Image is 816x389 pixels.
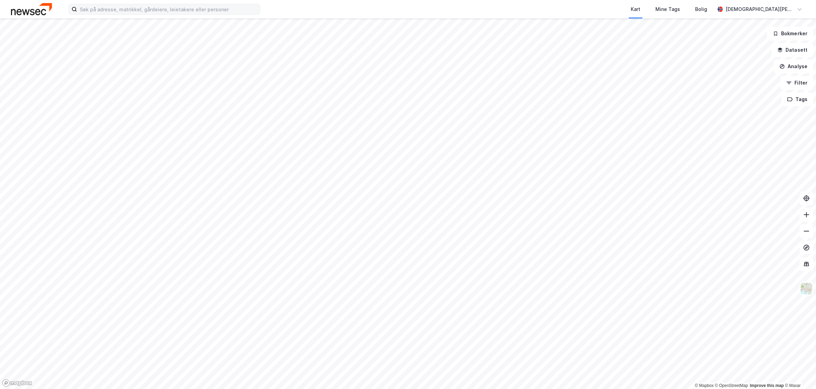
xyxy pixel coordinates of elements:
[726,5,794,13] div: [DEMOGRAPHIC_DATA][PERSON_NAME]
[750,383,784,388] a: Improve this map
[631,5,640,13] div: Kart
[655,5,680,13] div: Mine Tags
[715,383,748,388] a: OpenStreetMap
[695,383,714,388] a: Mapbox
[782,356,816,389] iframe: Chat Widget
[782,356,816,389] div: Kontrollprogram for chat
[800,282,813,295] img: Z
[77,4,260,14] input: Søk på adresse, matrikkel, gårdeiere, leietakere eller personer
[767,27,813,40] button: Bokmerker
[695,5,707,13] div: Bolig
[2,379,32,387] a: Mapbox homepage
[771,43,813,57] button: Datasett
[774,60,813,73] button: Analyse
[781,92,813,106] button: Tags
[11,3,52,15] img: newsec-logo.f6e21ccffca1b3a03d2d.png
[780,76,813,90] button: Filter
